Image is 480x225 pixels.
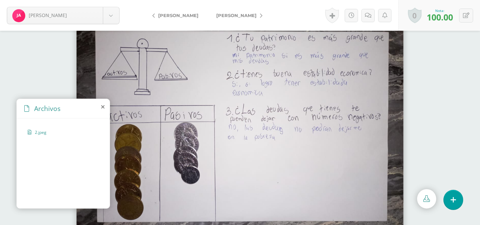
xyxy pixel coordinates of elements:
[427,8,453,13] div: Nota:
[12,9,25,22] img: a39922e0d3ce11a3f38fdb48a950a355.png
[101,104,105,110] i: close
[7,7,119,24] a: [PERSON_NAME]
[216,13,257,18] span: [PERSON_NAME]
[147,7,207,24] a: [PERSON_NAME]
[207,7,268,24] a: [PERSON_NAME]
[158,13,198,18] span: [PERSON_NAME]
[29,12,67,18] span: [PERSON_NAME]
[34,104,60,113] span: Archivos
[408,8,422,23] a: 0
[35,129,91,135] span: 2.jpeg
[427,11,453,23] span: 100.00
